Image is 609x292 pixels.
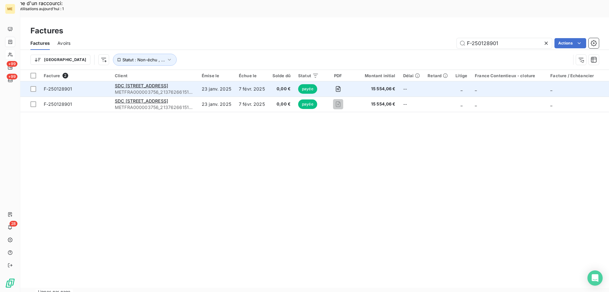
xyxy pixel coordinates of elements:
button: Statut : Non-échu , ... [113,54,177,66]
span: _ [550,101,552,107]
div: Émise le [202,73,231,78]
div: Open Intercom Messenger [587,270,603,286]
td: 23 janv. 2025 [198,97,235,112]
div: Client [115,73,194,78]
div: Retard [428,73,448,78]
span: F-250128901 [44,86,72,92]
span: 0,00 € [272,86,291,92]
span: Statut : Non-échu , ... [122,57,165,62]
div: Litige [455,73,467,78]
span: payée [298,99,317,109]
span: +99 [7,61,17,67]
div: Montant initial [357,73,395,78]
span: _ [461,101,462,107]
span: 2 [62,73,68,78]
input: Rechercher [457,38,552,48]
span: F-250128901 [44,101,72,107]
button: Actions [554,38,586,48]
span: METFRA000003756_21376266151585 [115,89,194,95]
span: payée [298,84,317,94]
span: SDC [STREET_ADDRESS] [115,83,168,88]
span: Facture [44,73,60,78]
span: 0,00 € [272,101,291,107]
span: 15 554,06 € [357,86,395,92]
div: Statut [298,73,319,78]
h3: Factures [30,25,63,37]
span: +99 [7,74,17,79]
span: _ [475,101,477,107]
td: 7 févr. 2025 [235,97,269,112]
td: 7 févr. 2025 [235,81,269,97]
span: SDC [STREET_ADDRESS] [115,98,168,104]
div: Échue le [239,73,265,78]
span: Factures [30,40,50,46]
span: 15 554,06 € [357,101,395,107]
div: Délai [403,73,420,78]
img: Logo LeanPay [5,278,15,288]
div: PDF [326,73,350,78]
td: 23 janv. 2025 [198,81,235,97]
td: -- [399,81,424,97]
span: _ [475,86,477,92]
div: France Contentieux - cloture [475,73,543,78]
span: METFRA000003756_21376266151585 [115,104,194,111]
td: -- [399,97,424,112]
div: Solde dû [272,73,291,78]
span: 28 [10,221,17,227]
div: Facture / Echéancier [550,73,601,78]
button: [GEOGRAPHIC_DATA] [30,55,90,65]
span: Avoirs [57,40,70,46]
span: _ [461,86,462,92]
span: _ [550,86,552,92]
